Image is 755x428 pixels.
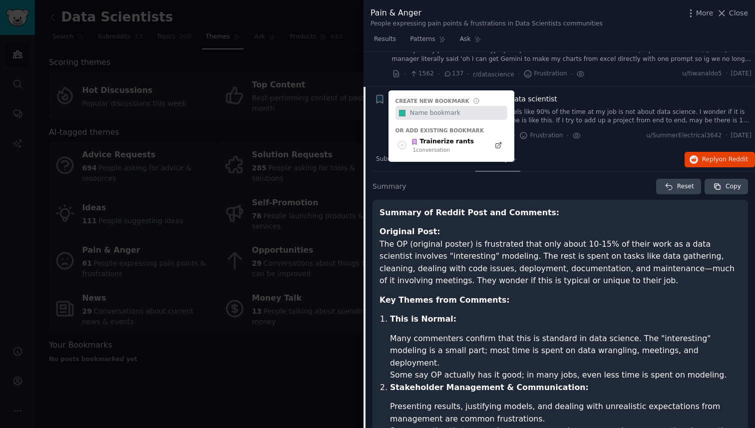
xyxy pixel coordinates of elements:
[646,131,722,140] span: u/SummerElectrical3642
[514,130,516,141] span: ·
[390,314,456,324] strong: This is Normal:
[404,69,406,79] span: ·
[371,31,399,52] a: Results
[519,131,563,140] span: Frustration
[702,155,748,164] span: Reply
[518,69,520,79] span: ·
[379,227,440,236] strong: Original Post:
[392,46,752,63] a: Literally every person who can type prompts into an LLM is now an AI consultant/expert. I’m sick ...
[731,69,752,78] span: [DATE]
[379,226,741,287] p: The OP (original poster) is frustrated that only about 10-15% of their work as a data scientist i...
[717,8,748,18] button: Close
[467,69,469,79] span: ·
[379,295,510,305] strong: Key Themes from Comments:
[726,131,728,140] span: ·
[408,106,507,120] input: Name bookmark
[677,182,694,191] span: Reset
[726,69,728,78] span: ·
[374,35,396,44] span: Results
[371,7,603,19] div: Pain & Anger
[376,155,411,164] span: Submission
[456,31,485,52] a: Ask
[682,69,722,78] span: u/tiwanaldo5
[395,127,507,134] div: Or add existing bookmark
[567,130,569,141] span: ·
[409,69,434,78] span: 1562
[410,35,435,44] span: Patterns
[719,156,748,163] span: on Reddit
[406,31,449,52] a: Patterns
[411,137,474,146] div: Trainerize rants
[371,19,603,28] div: People expressing pain points & frustrations in Data Scientists communities
[729,8,748,18] span: Close
[523,69,567,78] span: Frustration
[473,71,514,78] span: r/datascience
[686,8,714,18] button: More
[395,97,469,104] div: Create new bookmark
[437,69,439,79] span: ·
[705,179,748,195] button: Copy
[570,69,572,79] span: ·
[379,208,559,217] strong: Summary of Reddit Post and Comments:
[731,131,752,140] span: [DATE]
[390,383,589,392] strong: Stakeholder Management & Communication:
[413,146,474,153] div: 1 conversation
[390,333,741,370] li: Many commenters confirm that this is standard in data science. The "interesting" modeling is a sm...
[726,182,741,191] span: Copy
[373,181,406,192] span: Summary
[696,8,714,18] span: More
[390,369,741,382] li: Some say OP actually has it good; in many jobs, even less time is spent on modeling.
[656,179,701,195] button: Reset
[392,108,752,125] a: A bit of a rant here. But sometimes it feels like 90% of the time at my job is not about data sci...
[390,401,741,425] li: Presenting results, justifying models, and dealing with unrealistic expectations from management ...
[460,35,471,44] span: Ask
[443,69,464,78] span: 137
[685,152,755,168] button: Replyon Reddit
